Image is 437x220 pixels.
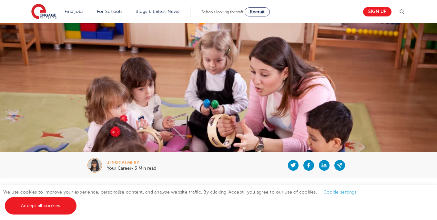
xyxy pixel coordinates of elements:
img: Engage Education [31,4,56,20]
a: Recruit [245,7,270,16]
span: Schools looking for staff [202,10,243,14]
a: Cookie settings [323,190,357,195]
a: Find jobs [65,9,84,14]
a: Accept all cookies [5,197,76,215]
a: For Schools [97,9,122,14]
a: Blogs & Latest News [136,9,179,14]
span: We use cookies to improve your experience, personalise content, and analyse website traffic. By c... [3,190,363,208]
div: jessicaemery [107,161,156,165]
span: Recruit [250,9,265,14]
p: Your Career• 3 Min read [107,166,156,171]
a: Sign up [363,7,391,16]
